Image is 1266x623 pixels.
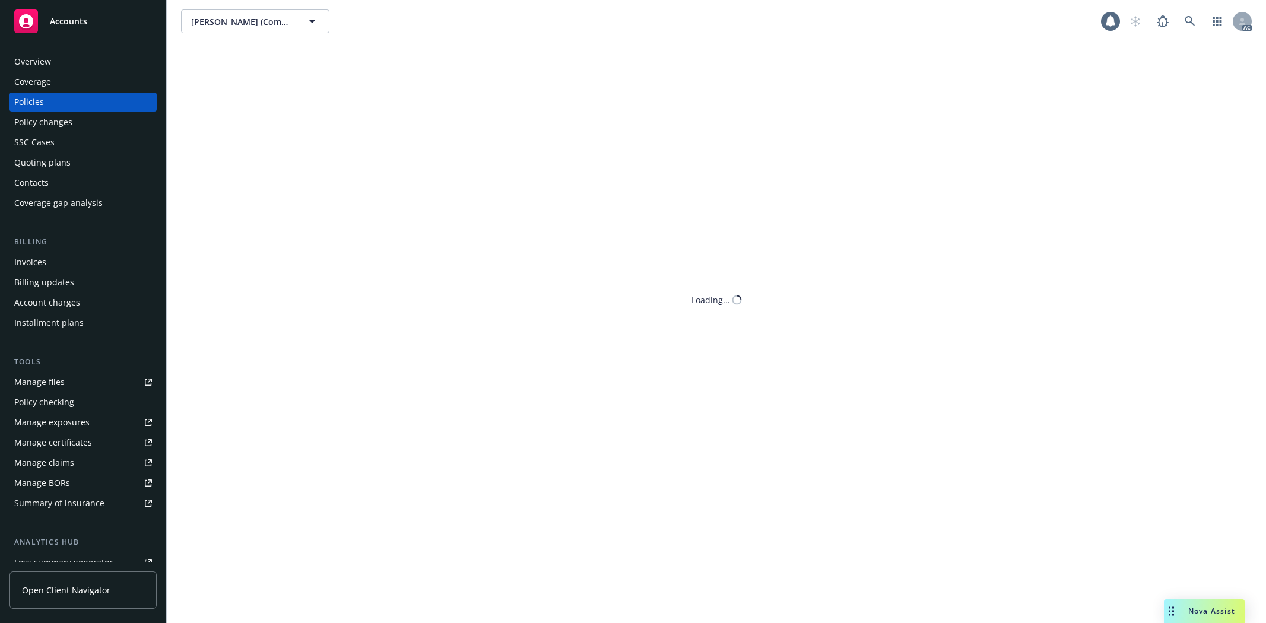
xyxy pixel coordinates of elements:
[14,473,70,492] div: Manage BORs
[1164,599,1179,623] div: Drag to move
[14,173,49,192] div: Contacts
[14,433,92,452] div: Manage certificates
[14,193,103,212] div: Coverage gap analysis
[22,584,110,596] span: Open Client Navigator
[14,373,65,392] div: Manage files
[9,494,157,513] a: Summary of insurance
[9,473,157,492] a: Manage BORs
[9,293,157,312] a: Account charges
[14,253,46,272] div: Invoices
[14,413,90,432] div: Manage exposures
[191,15,294,28] span: [PERSON_NAME] (Commercial)
[9,373,157,392] a: Manage files
[9,133,157,152] a: SSC Cases
[1124,9,1147,33] a: Start snowing
[1151,9,1175,33] a: Report a Bug
[14,393,74,412] div: Policy checking
[9,356,157,368] div: Tools
[9,153,157,172] a: Quoting plans
[14,93,44,112] div: Policies
[1188,606,1235,616] span: Nova Assist
[9,273,157,292] a: Billing updates
[50,17,87,26] span: Accounts
[691,294,730,306] div: Loading...
[9,553,157,572] a: Loss summary generator
[9,253,157,272] a: Invoices
[9,193,157,212] a: Coverage gap analysis
[14,113,72,132] div: Policy changes
[9,236,157,248] div: Billing
[1178,9,1202,33] a: Search
[9,52,157,71] a: Overview
[14,52,51,71] div: Overview
[14,72,51,91] div: Coverage
[9,313,157,332] a: Installment plans
[14,494,104,513] div: Summary of insurance
[9,413,157,432] a: Manage exposures
[14,313,84,332] div: Installment plans
[9,173,157,192] a: Contacts
[9,113,157,132] a: Policy changes
[181,9,329,33] button: [PERSON_NAME] (Commercial)
[14,553,113,572] div: Loss summary generator
[9,453,157,472] a: Manage claims
[14,293,80,312] div: Account charges
[1205,9,1229,33] a: Switch app
[1164,599,1245,623] button: Nova Assist
[14,273,74,292] div: Billing updates
[9,536,157,548] div: Analytics hub
[9,433,157,452] a: Manage certificates
[14,153,71,172] div: Quoting plans
[14,453,74,472] div: Manage claims
[9,5,157,38] a: Accounts
[9,393,157,412] a: Policy checking
[9,72,157,91] a: Coverage
[14,133,55,152] div: SSC Cases
[9,93,157,112] a: Policies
